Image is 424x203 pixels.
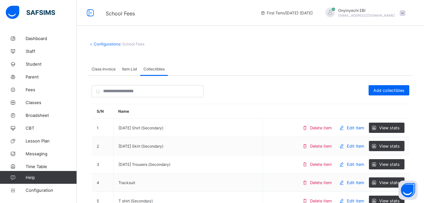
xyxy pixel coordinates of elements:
[26,100,77,105] span: Classes
[92,155,114,174] td: 3
[373,88,404,93] span: Add collectibles
[122,67,137,71] span: Item List
[26,138,77,143] span: Lesson Plan
[26,175,77,180] span: Help
[26,74,77,79] span: Parent
[92,67,116,71] span: Class Invoice
[260,11,313,15] span: session/term information
[26,126,77,131] span: CBT
[26,49,77,54] span: Staff
[310,180,332,185] span: Delete item
[310,162,332,167] span: Delete item
[26,113,77,118] span: Broadsheet
[26,61,77,67] span: Student
[26,36,77,41] span: Dashboard
[347,126,364,130] span: Edit item
[379,126,400,130] span: View stats
[143,67,165,71] span: Collectibles
[113,137,263,155] td: [DATE] Skirt (Secondary)
[6,6,55,19] img: safsims
[319,8,409,18] div: OnyinyechiEBI
[26,87,77,92] span: Fees
[113,174,263,192] td: Tracksuit
[92,104,114,119] th: S/N
[106,10,135,17] span: School Fees
[347,180,364,185] span: Edit item
[113,155,263,174] td: [DATE] Trousers (Secondary)
[347,144,364,149] span: Edit item
[92,137,114,155] td: 2
[92,174,114,192] td: 4
[113,119,263,137] td: [DATE] Shirt (Secondary)
[120,42,144,46] span: / School Fees
[310,126,332,130] span: Delete item
[379,144,400,149] span: View stats
[379,162,400,167] span: View stats
[310,144,332,149] span: Delete item
[26,164,77,169] span: Time Table
[338,8,395,13] span: Onyinyechi EBI
[398,181,418,200] button: Open asap
[113,104,263,119] th: Name
[338,13,395,17] span: [EMAIL_ADDRESS][DOMAIN_NAME]
[379,180,400,185] span: View stats
[94,42,120,46] a: Configurations
[347,162,364,167] span: Edit item
[26,151,77,156] span: Messaging
[92,119,114,137] td: 1
[26,188,77,193] span: Configuration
